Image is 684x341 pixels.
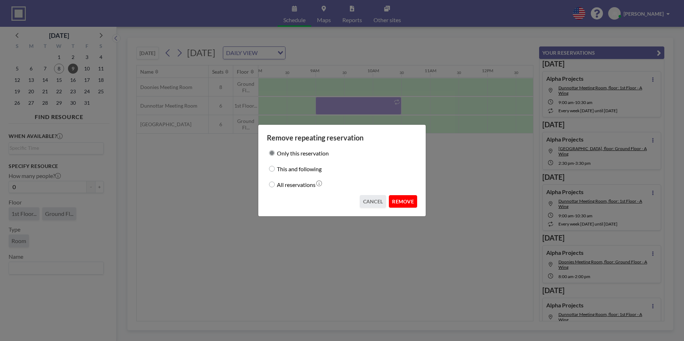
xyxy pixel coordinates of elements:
[277,179,316,189] label: All reservations
[360,195,386,208] button: CANCEL
[267,133,417,142] h3: Remove repeating reservation
[277,164,322,174] label: This and following
[277,148,329,158] label: Only this reservation
[389,195,417,208] button: REMOVE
